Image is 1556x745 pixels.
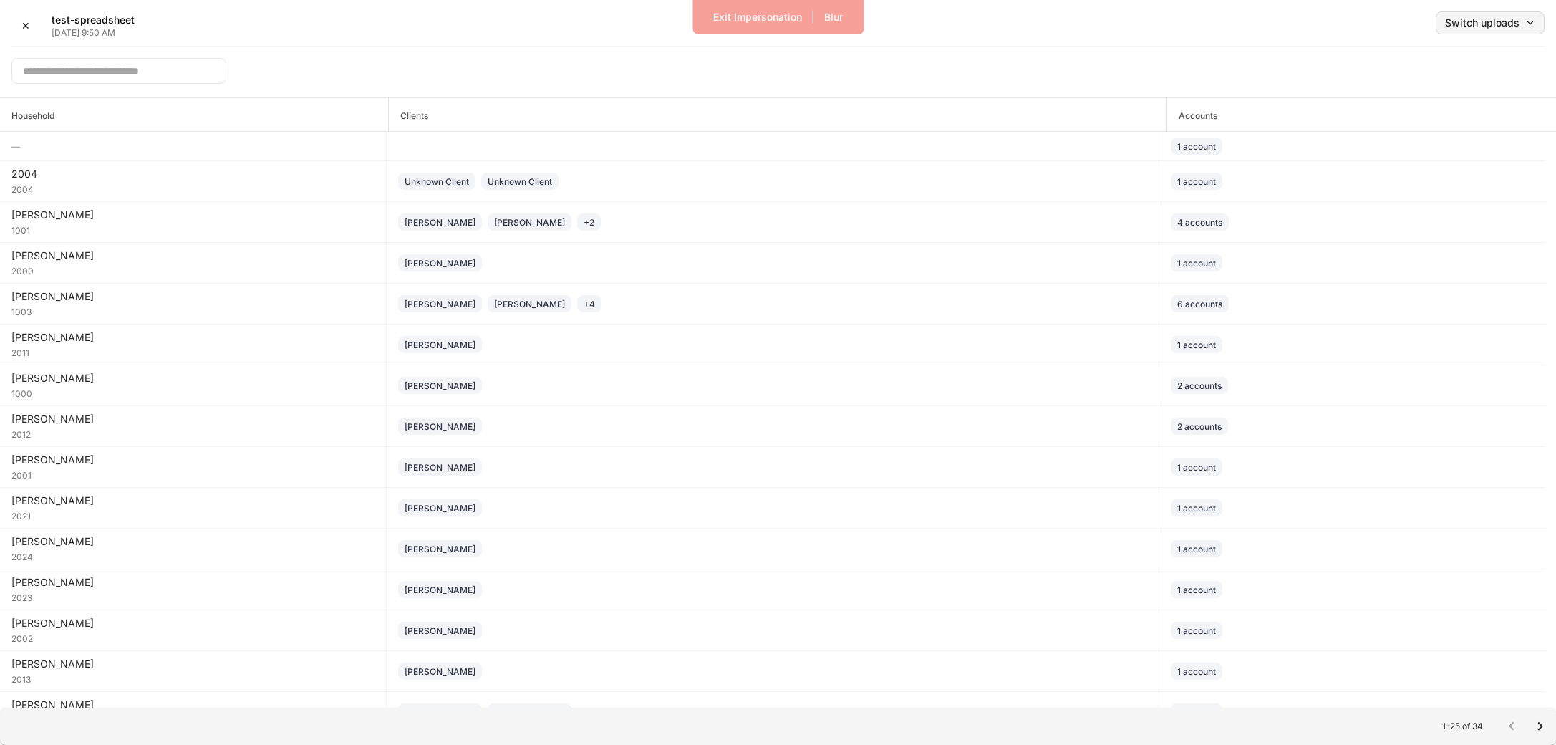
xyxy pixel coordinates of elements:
div: [PERSON_NAME] [405,501,475,515]
span: Accounts [1167,98,1556,131]
div: [PERSON_NAME] [11,698,374,712]
div: [PERSON_NAME] [494,297,565,311]
div: [PERSON_NAME] [405,379,475,393]
div: 6 accounts [1177,297,1222,311]
button: Go to next page [1526,712,1555,741]
div: 1 account [1177,665,1216,678]
div: 1 account [1177,624,1216,638]
div: [PERSON_NAME] [405,338,475,352]
div: Unknown Client [488,175,552,188]
div: 1 account [1177,338,1216,352]
div: Switch uploads [1445,18,1535,28]
div: [PERSON_NAME] [11,657,374,671]
div: 2000 [11,263,374,277]
div: [PERSON_NAME] [11,494,374,508]
div: [PERSON_NAME] [11,289,374,304]
div: 4 accounts [1177,216,1222,229]
div: 2 accounts [1177,379,1222,393]
div: [PERSON_NAME] [405,706,475,719]
div: [PERSON_NAME] [405,216,475,229]
div: [PERSON_NAME] [11,412,374,426]
h5: test-spreadsheet [52,13,135,27]
div: [PERSON_NAME] [405,665,475,678]
div: Exit Impersonation [713,12,802,22]
button: Switch uploads [1436,11,1545,34]
span: Clients [389,98,1166,131]
div: 2023 [11,590,374,604]
button: Blur [815,6,852,29]
div: 1 account [1177,542,1216,556]
div: 2004 [11,167,374,181]
div: [PERSON_NAME] [11,453,374,467]
h6: Clients [389,109,428,122]
h6: — [11,140,374,153]
div: 2011 [11,345,374,359]
div: 2021 [11,508,374,522]
div: 1 account [1177,583,1216,597]
div: [PERSON_NAME] [11,208,374,222]
div: 2012 [11,426,374,441]
div: [PERSON_NAME] [405,256,475,270]
div: [PERSON_NAME] [11,575,374,590]
div: ✕ [21,21,30,31]
div: [PERSON_NAME] [11,249,374,263]
div: + 2 [584,216,594,229]
div: + 4 [584,297,595,311]
div: 2024 [11,549,374,563]
div: 1 account [1177,140,1216,153]
div: [PERSON_NAME] [405,624,475,638]
button: ✕ [11,11,40,40]
div: [PERSON_NAME] [11,616,374,630]
div: [PERSON_NAME] [11,371,374,385]
div: 1001 [11,222,374,236]
div: Blur [824,12,843,22]
p: [DATE] 9:50 AM [52,27,135,39]
div: 2 accounts [1177,420,1222,433]
div: [PERSON_NAME] [494,216,565,229]
div: 2002 [11,630,374,645]
div: [PERSON_NAME] [11,534,374,549]
div: [PERSON_NAME] [405,583,475,597]
div: 1 account [1177,501,1216,515]
div: [PERSON_NAME] [405,542,475,556]
p: 1–25 of 34 [1442,721,1483,732]
button: Exit Impersonation [704,6,811,29]
div: 1 account [1177,256,1216,270]
div: 1 account [1177,706,1216,719]
div: 2001 [11,467,374,481]
div: 2013 [11,671,374,686]
div: [PERSON_NAME] [405,420,475,433]
div: 1 account [1177,461,1216,474]
div: [PERSON_NAME] [405,297,475,311]
div: 2004 [11,181,374,196]
div: 1000 [11,385,374,400]
div: [PERSON_NAME] [494,706,565,719]
h6: Accounts [1167,109,1217,122]
div: Unknown Client [405,175,469,188]
div: [PERSON_NAME] [11,330,374,345]
div: [PERSON_NAME] [405,461,475,474]
div: 1 account [1177,175,1216,188]
div: 1003 [11,304,374,318]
